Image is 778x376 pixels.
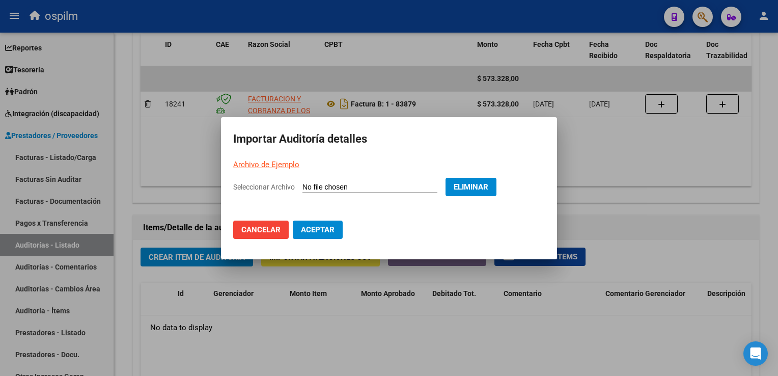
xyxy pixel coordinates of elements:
[446,178,496,196] button: Eliminar
[233,221,289,239] button: Cancelar
[233,129,545,149] h2: Importar Auditoría detalles
[301,225,335,234] span: Aceptar
[454,182,488,192] span: Eliminar
[233,160,299,169] a: Archivo de Ejemplo
[743,341,768,366] div: Open Intercom Messenger
[293,221,343,239] button: Aceptar
[241,225,281,234] span: Cancelar
[233,183,295,191] span: Seleccionar Archivo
